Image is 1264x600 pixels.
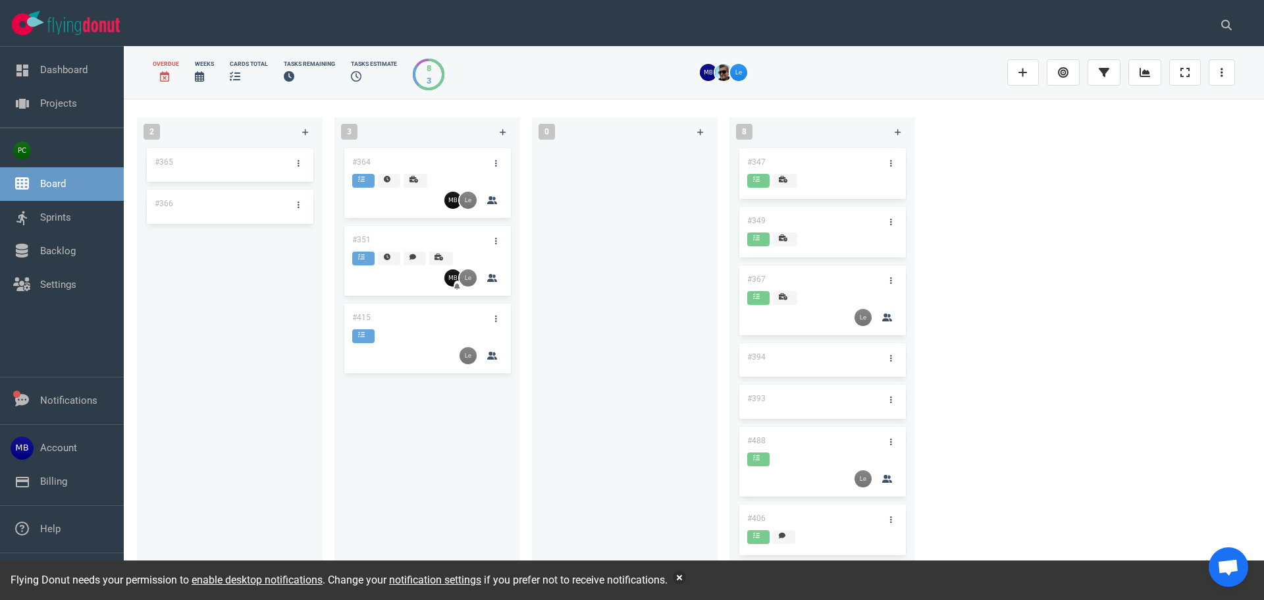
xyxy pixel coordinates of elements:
[11,574,323,586] span: Flying Donut needs your permission to
[389,574,481,586] a: notification settings
[730,64,747,81] img: 26
[855,470,872,487] img: 26
[341,124,357,140] span: 3
[153,60,179,68] div: Overdue
[155,157,173,167] a: #365
[460,269,477,286] img: 26
[40,476,67,487] a: Billing
[444,269,461,286] img: 26
[230,60,268,68] div: cards total
[40,64,88,76] a: Dashboard
[47,17,120,35] img: Flying Donut text logo
[352,313,371,322] a: #415
[855,309,872,326] img: 26
[155,199,173,208] a: #366
[144,124,160,140] span: 2
[700,64,717,81] img: 26
[427,74,431,87] div: 3
[195,60,214,68] div: Weeks
[40,211,71,223] a: Sprints
[539,124,555,140] span: 0
[444,192,461,209] img: 26
[747,436,766,445] a: #488
[352,157,371,167] a: #364
[40,279,76,290] a: Settings
[40,442,77,454] a: Account
[40,245,76,257] a: Backlog
[40,395,97,406] a: Notifications
[747,275,766,284] a: #367
[352,235,371,244] a: #351
[747,352,766,362] a: #394
[192,574,323,586] a: enable desktop notifications
[1209,547,1248,587] div: Open de chat
[747,394,766,403] a: #393
[747,514,766,523] a: #406
[323,574,668,586] span: . Change your if you prefer not to receive notifications.
[40,97,77,109] a: Projects
[736,124,752,140] span: 8
[747,157,766,167] a: #347
[40,523,61,535] a: Help
[427,62,431,74] div: 8
[40,178,66,190] a: Board
[460,192,477,209] img: 26
[715,64,732,81] img: 26
[351,60,397,68] div: Tasks Estimate
[747,216,766,225] a: #349
[460,347,477,364] img: 26
[284,60,335,68] div: Tasks Remaining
